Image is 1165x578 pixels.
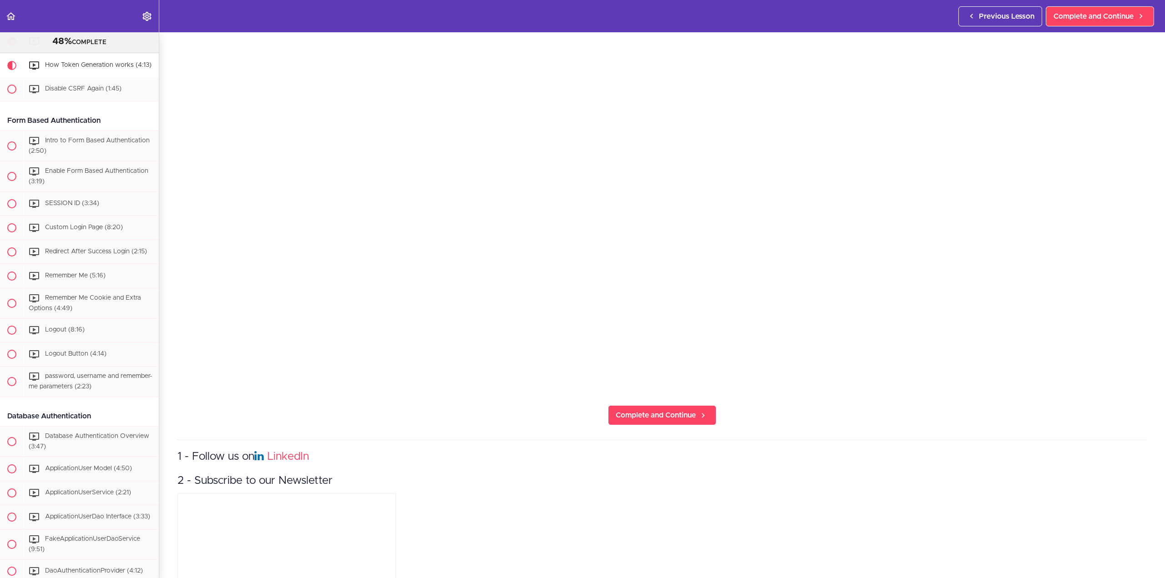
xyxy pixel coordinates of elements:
[177,449,1147,464] h3: 1 - Follow us on
[45,489,131,496] span: ApplicationUserService (2:21)
[45,465,132,472] span: ApplicationUser Model (4:50)
[29,373,152,390] span: password, username and remember-me parameters (2:23)
[45,224,123,231] span: Custom Login Page (8:20)
[45,62,152,69] span: How Token Generation works (4:13)
[5,11,16,22] svg: Back to course curriculum
[267,451,309,462] a: LinkedIn
[45,86,122,92] span: Disable CSRF Again (1:45)
[45,272,106,279] span: Remember Me (5:16)
[11,36,147,48] div: COMPLETE
[45,351,106,357] span: Logout Button (4:14)
[29,536,140,553] span: FakeApplicationUserDaoService (9:51)
[29,168,148,185] span: Enable Form Based Authentication (3:19)
[29,433,149,450] span: Database Authentication Overview (3:47)
[45,200,99,206] span: SESSION ID (3:34)
[1054,11,1134,22] span: Complete and Continue
[958,6,1042,26] a: Previous Lesson
[29,295,141,312] span: Remember Me Cookie and Extra Options (4:49)
[979,11,1034,22] span: Previous Lesson
[52,37,72,46] span: 48%
[45,248,147,255] span: Redirect After Success Login (2:15)
[29,138,150,155] span: Intro to Form Based Authentication (2:50)
[142,11,152,22] svg: Settings Menu
[1046,6,1154,26] a: Complete and Continue
[45,568,143,574] span: DaoAuthenticationProvider (4:12)
[45,327,85,333] span: Logout (8:16)
[45,513,150,520] span: ApplicationUserDao Interface (3:33)
[177,473,1147,488] h3: 2 - Subscribe to our Newsletter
